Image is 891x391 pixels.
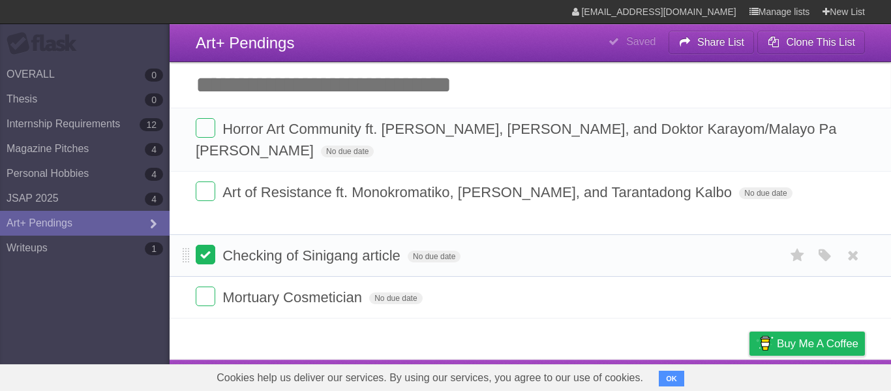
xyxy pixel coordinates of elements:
button: Share List [669,31,755,54]
a: Terms [688,363,717,388]
b: Clone This List [786,37,855,48]
button: Clone This List [757,31,865,54]
b: 4 [145,168,163,181]
label: Done [196,287,215,306]
span: No due date [369,292,422,304]
span: No due date [321,146,374,157]
b: Share List [697,37,744,48]
b: 0 [145,93,163,106]
b: 4 [145,193,163,206]
a: About [576,363,603,388]
b: 4 [145,143,163,156]
span: Art of Resistance ft. Monokromatiko, [PERSON_NAME], and Tarantadong Kalbo [222,184,735,200]
img: Buy me a coffee [756,332,774,354]
span: Art+ Pendings [196,34,294,52]
span: Buy me a coffee [777,332,858,355]
span: No due date [739,187,792,199]
div: Flask [7,32,85,55]
label: Done [196,118,215,138]
span: No due date [408,251,461,262]
b: 1 [145,242,163,255]
span: Mortuary Cosmetician [222,289,365,305]
a: Developers [619,363,672,388]
span: Checking of Sinigang article [222,247,404,264]
a: Privacy [732,363,766,388]
button: OK [659,371,684,386]
label: Done [196,245,215,264]
b: 12 [140,118,163,131]
span: Horror Art Community ft. [PERSON_NAME], [PERSON_NAME], and Doktor Karayom/Malayo Pa [PERSON_NAME] [196,121,837,159]
a: Buy me a coffee [749,332,865,356]
b: 0 [145,69,163,82]
span: Cookies help us deliver our services. By using our services, you agree to our use of cookies. [204,365,656,391]
a: Suggest a feature [783,363,865,388]
label: Star task [785,245,810,266]
b: Saved [626,36,656,47]
label: Done [196,181,215,201]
